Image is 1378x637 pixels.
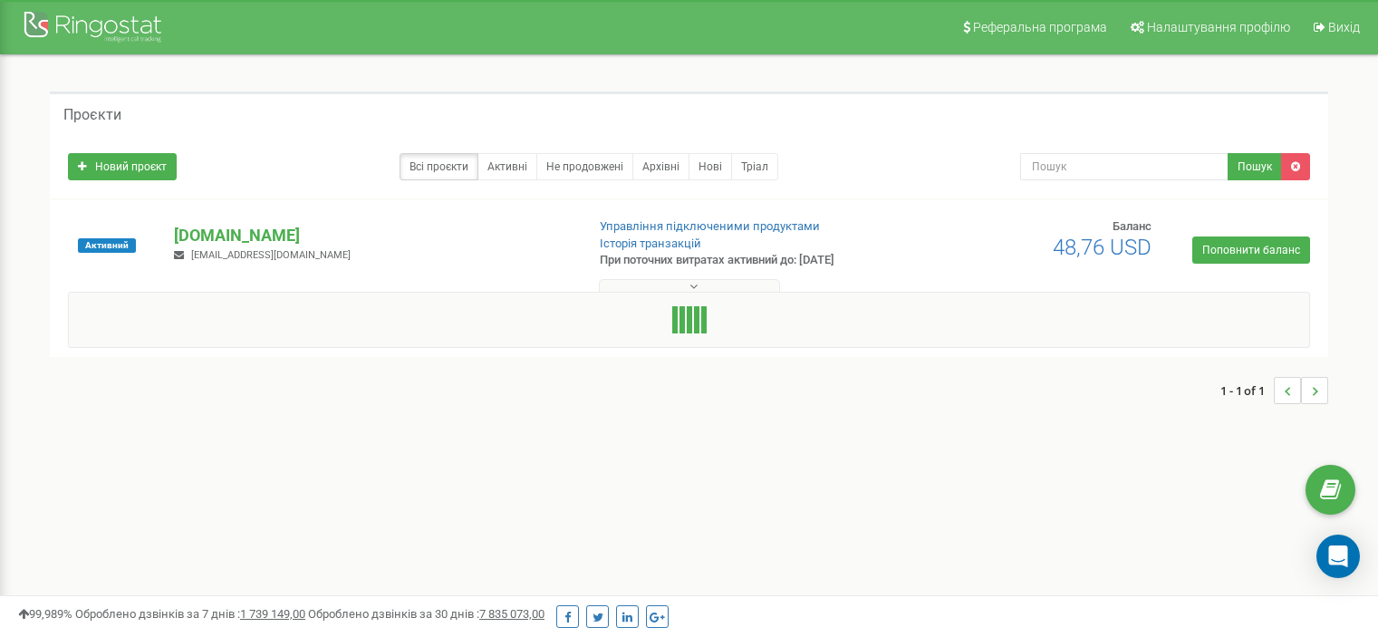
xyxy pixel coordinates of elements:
[63,107,121,123] h5: Проєкти
[1147,20,1290,34] span: Налаштування профілю
[536,153,633,180] a: Не продовжені
[600,236,701,250] a: Історія транзакцій
[600,252,890,269] p: При поточних витратах активний до: [DATE]
[1220,377,1274,404] span: 1 - 1 of 1
[632,153,689,180] a: Архівні
[1228,153,1282,180] button: Пошук
[78,238,136,253] span: Активний
[731,153,778,180] a: Тріал
[1113,219,1152,233] span: Баланс
[240,607,305,621] u: 1 739 149,00
[1316,535,1360,578] div: Open Intercom Messenger
[75,607,305,621] span: Оброблено дзвінків за 7 днів :
[174,224,570,247] p: [DOMAIN_NAME]
[1192,236,1310,264] a: Поповнити баланс
[1053,235,1152,260] span: 48,76 USD
[1328,20,1360,34] span: Вихід
[1020,153,1229,180] input: Пошук
[479,607,544,621] u: 7 835 073,00
[973,20,1107,34] span: Реферальна програма
[308,607,544,621] span: Оброблено дзвінків за 30 днів :
[18,607,72,621] span: 99,989%
[400,153,478,180] a: Всі проєкти
[1220,359,1328,422] nav: ...
[477,153,537,180] a: Активні
[689,153,732,180] a: Нові
[68,153,177,180] a: Новий проєкт
[191,249,351,261] span: [EMAIL_ADDRESS][DOMAIN_NAME]
[600,219,820,233] a: Управління підключеними продуктами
